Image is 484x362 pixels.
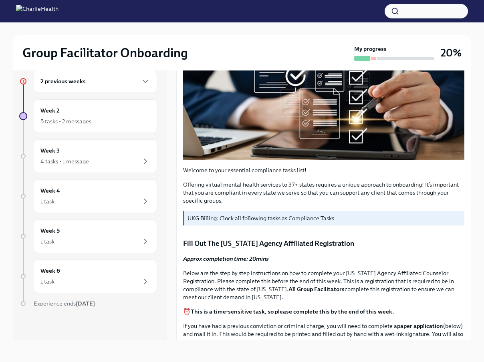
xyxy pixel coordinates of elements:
h6: Week 6 [40,266,60,275]
div: 5 tasks • 2 messages [40,117,91,125]
p: ⏰ [183,308,464,316]
div: 2 previous weeks [34,70,157,93]
div: 1 task [40,197,54,205]
p: UKG Billing: Clock all following tasks as Compliance Tasks [188,214,461,222]
div: 4 tasks • 1 message [40,157,89,165]
p: Below are the step by step instructions on how to complete your [US_STATE] Agency Affiliated Coun... [183,269,464,301]
button: Zoom image [183,13,464,160]
p: Offering virtual mental health services to 37+ states requires a unique approach to onboarding! I... [183,181,464,205]
strong: paper application [397,322,443,330]
a: Week 25 tasks • 2 messages [19,99,157,133]
p: Welcome to your essential compliance tasks list! [183,166,464,174]
strong: My progress [354,45,387,53]
a: Week 61 task [19,259,157,293]
span: Experience ends [34,300,95,307]
strong: written letter [353,338,388,346]
h6: Week 2 [40,106,60,115]
strong: official court documents [223,338,287,346]
h3: 20% [441,46,462,60]
h2: Group Facilitator Onboarding [22,45,188,61]
strong: All Group Facilitators [288,286,345,293]
h6: Week 3 [40,146,60,155]
a: Week 34 tasks • 1 message [19,139,157,173]
a: Week 41 task [19,179,157,213]
p: Fill Out The [US_STATE] Agency Affiliated Registration [183,239,464,248]
strong: [DATE] [76,300,95,307]
a: Week 51 task [19,219,157,253]
h6: 2 previous weeks [40,77,86,86]
strong: This is a time-sensitive task, so please complete this by the end of this week. [191,308,394,315]
h6: Week 5 [40,226,60,235]
div: 1 task [40,278,54,286]
strong: Approx completion time: 20mins [183,255,269,262]
div: 1 task [40,237,54,245]
h6: Week 4 [40,186,60,195]
img: CharlieHealth [16,5,58,18]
